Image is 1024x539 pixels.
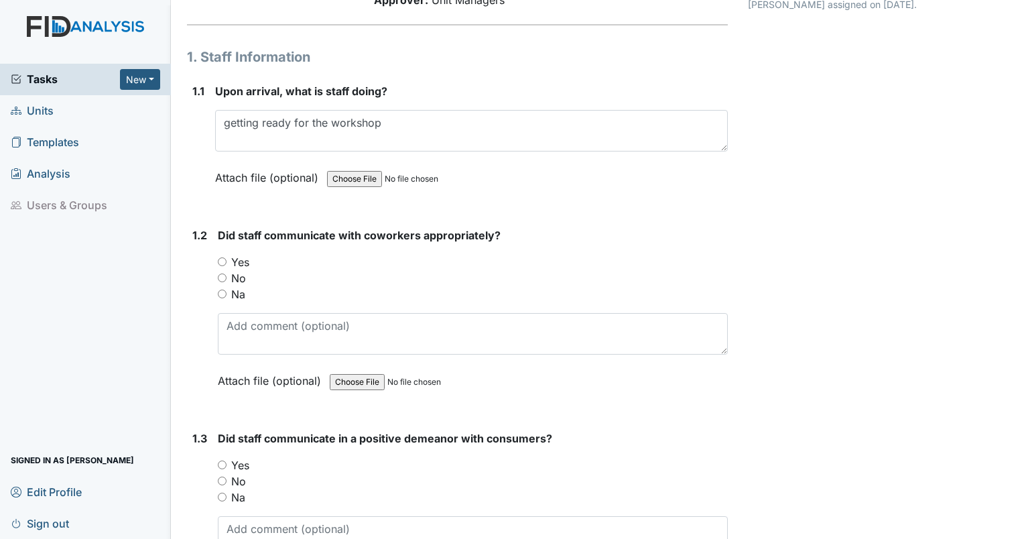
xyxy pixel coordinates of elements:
label: Na [231,489,245,505]
h1: 1. Staff Information [187,47,728,67]
label: Yes [231,254,249,270]
span: Sign out [11,513,69,534]
a: Tasks [11,71,120,87]
label: Attach file (optional) [218,365,326,389]
label: Yes [231,457,249,473]
label: 1.2 [192,227,207,243]
span: Upon arrival, what is staff doing? [215,84,387,98]
input: Yes [218,257,227,266]
span: Templates [11,132,79,153]
label: 1.1 [192,83,204,99]
label: No [231,270,246,286]
span: Analysis [11,164,70,184]
span: Units [11,101,54,121]
input: No [218,477,227,485]
input: Na [218,290,227,298]
button: New [120,69,160,90]
input: Na [218,493,227,501]
span: Edit Profile [11,481,82,502]
span: Signed in as [PERSON_NAME] [11,450,134,471]
label: 1.3 [192,430,207,446]
label: Attach file (optional) [215,162,324,186]
span: Did staff communicate in a positive demeanor with consumers? [218,432,552,445]
input: No [218,274,227,282]
span: Did staff communicate with coworkers appropriately? [218,229,501,242]
label: No [231,473,246,489]
label: Na [231,286,245,302]
input: Yes [218,461,227,469]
